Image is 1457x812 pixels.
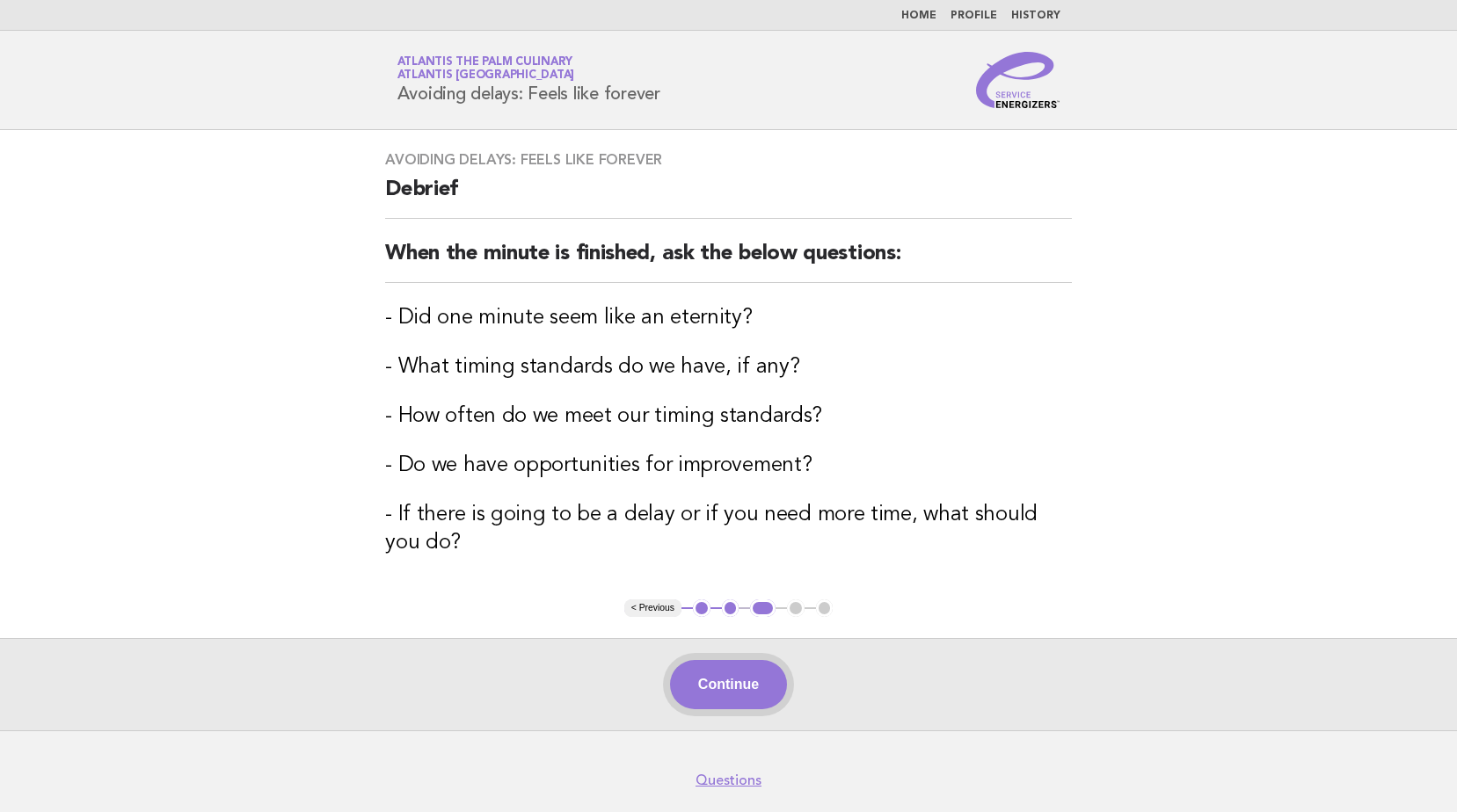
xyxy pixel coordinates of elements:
button: < Previous [624,599,681,617]
a: Questions [696,772,761,789]
button: Continue [670,660,787,709]
h3: - Do we have opportunities for improvement? [385,452,1072,480]
h3: - What timing standards do we have, if any? [385,353,1072,381]
span: Atlantis [GEOGRAPHIC_DATA] [397,70,575,82]
button: 3 [750,599,776,617]
h2: Debrief [385,176,1072,219]
button: 1 [693,599,710,617]
h3: Avoiding delays: Feels like forever [385,151,1072,169]
button: 2 [722,599,739,617]
h3: - How often do we meet our timing standards? [385,402,1072,431]
a: Atlantis The Palm CulinaryAtlantis [GEOGRAPHIC_DATA] [397,56,575,81]
h3: - If there is going to be a delay or if you need more time, what should you do? [385,501,1072,557]
a: Profile [951,11,997,21]
img: Service Energizers [976,52,1060,108]
a: Home [901,11,936,21]
a: History [1011,11,1060,21]
h1: Avoiding delays: Feels like forever [397,57,660,103]
h2: When the minute is finished, ask the below questions: [385,240,1072,283]
h3: - Did one minute seem like an eternity? [385,304,1072,332]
